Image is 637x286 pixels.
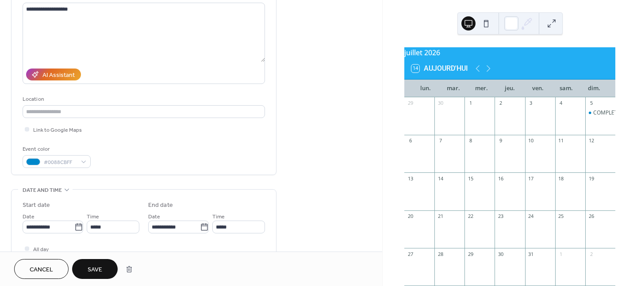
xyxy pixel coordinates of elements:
div: 11 [558,137,564,144]
div: 18 [558,175,564,182]
span: Save [88,265,102,275]
div: AI Assistant [42,71,75,80]
div: 24 [528,213,534,220]
span: Date [23,212,35,221]
div: 25 [558,213,564,220]
span: Date and time [23,186,62,195]
span: Time [87,212,99,221]
div: 17 [528,175,534,182]
span: All day [33,245,49,254]
div: Event color [23,145,89,154]
div: 30 [437,100,444,107]
span: Time [212,212,225,221]
button: Cancel [14,259,69,279]
div: mer. [468,80,496,97]
span: Date [148,212,160,221]
div: 27 [407,251,414,257]
div: ven. [524,80,552,97]
div: Location [23,95,263,104]
div: 9 [497,137,504,144]
div: 29 [467,251,474,257]
span: #0088CBFF [44,158,77,167]
div: 1 [558,251,564,257]
div: mar. [440,80,468,97]
button: 14Aujourd'hui [408,62,471,75]
div: 14 [437,175,444,182]
span: Cancel [30,265,53,275]
div: 12 [588,137,595,144]
div: 28 [437,251,444,257]
div: 6 [407,137,414,144]
button: Save [72,259,118,279]
span: Link to Google Maps [33,126,82,135]
div: juillet 2026 [404,47,615,58]
div: 26 [588,213,595,220]
div: 16 [497,175,504,182]
div: 30 [497,251,504,257]
div: lun. [411,80,440,97]
div: dim. [580,80,608,97]
div: 13 [407,175,414,182]
div: 19 [588,175,595,182]
div: 3 [528,100,534,107]
div: 5 [588,100,595,107]
div: jeu. [496,80,524,97]
div: 8 [467,137,474,144]
div: Start date [23,201,50,210]
div: 10 [528,137,534,144]
div: 4 [558,100,564,107]
div: 1 [467,100,474,107]
div: 2 [588,251,595,257]
div: 21 [437,213,444,220]
div: COMPLET [593,109,618,117]
div: 7 [437,137,444,144]
div: End date [148,201,173,210]
div: 23 [497,213,504,220]
div: 2 [497,100,504,107]
button: AI Assistant [26,69,81,80]
div: 31 [528,251,534,257]
div: 15 [467,175,474,182]
div: 29 [407,100,414,107]
div: 20 [407,213,414,220]
div: 22 [467,213,474,220]
div: COMPLET [585,109,615,117]
div: sam. [552,80,580,97]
